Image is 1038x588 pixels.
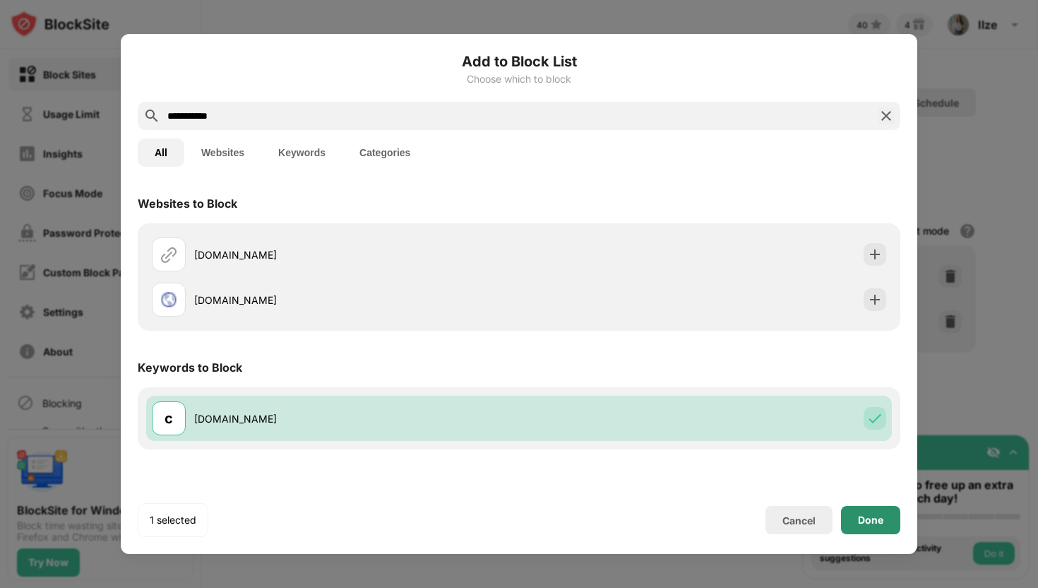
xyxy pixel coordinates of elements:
[194,411,519,426] div: [DOMAIN_NAME]
[138,51,900,72] h6: Add to Block List
[878,107,895,124] img: search-close
[261,139,342,167] button: Keywords
[782,514,816,527] div: Cancel
[138,196,237,211] div: Websites to Block
[160,246,177,263] img: url.svg
[165,408,173,429] div: c
[194,293,519,307] div: [DOMAIN_NAME]
[143,107,160,124] img: search.svg
[160,291,177,308] img: favicons
[138,360,242,375] div: Keywords to Block
[150,513,196,527] div: 1 selected
[138,139,184,167] button: All
[858,514,883,526] div: Done
[342,139,427,167] button: Categories
[138,73,900,85] div: Choose which to block
[194,247,519,262] div: [DOMAIN_NAME]
[184,139,261,167] button: Websites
